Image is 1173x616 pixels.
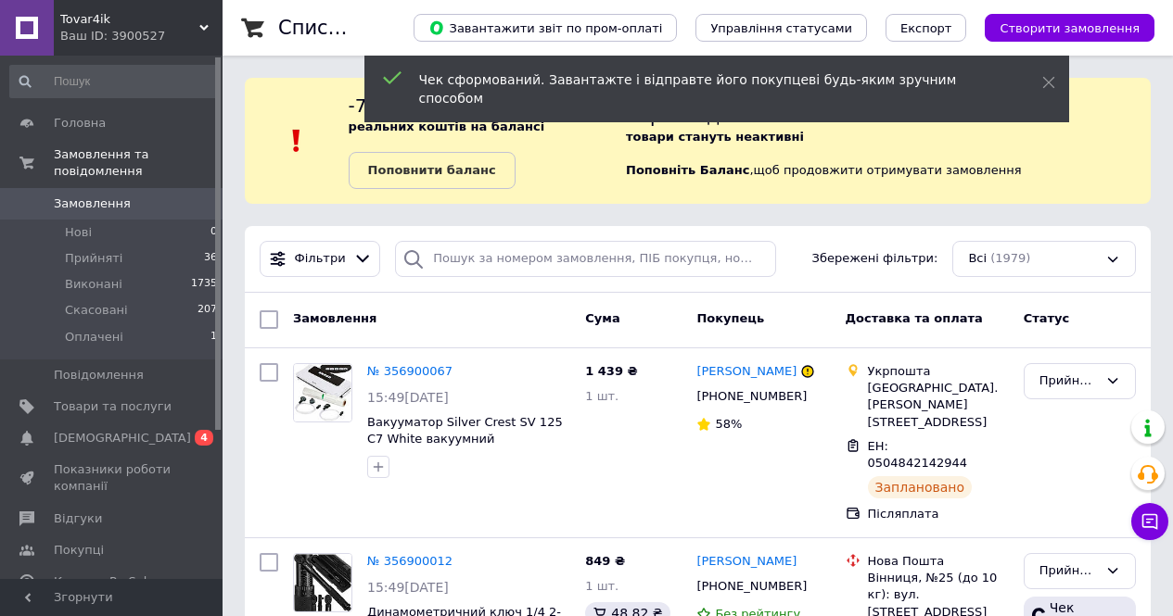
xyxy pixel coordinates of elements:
[868,476,973,498] div: Заплановано
[349,152,516,189] a: Поповнити баланс
[696,311,764,325] span: Покупець
[846,311,983,325] span: Доставка та оплата
[1039,561,1098,581] div: Прийнято
[210,329,217,346] span: 1
[54,398,172,415] span: Товари та послуги
[294,364,351,421] img: Фото товару
[626,163,749,177] b: Поповніть Баланс
[1039,371,1098,391] div: Прийнято
[886,14,967,42] button: Експорт
[54,195,131,212] span: Замовлення
[585,364,637,378] span: 1 439 ₴
[868,553,1009,570] div: Нова Пошта
[65,276,122,293] span: Виконані
[65,224,92,241] span: Нові
[696,553,797,571] a: [PERSON_NAME]
[626,93,1151,189] div: , щоб продовжити отримувати замовлення
[715,417,742,431] span: 58%
[191,276,217,293] span: 1735
[985,14,1154,42] button: Створити замовлення
[210,224,217,241] span: 0
[54,115,106,132] span: Головна
[1131,503,1168,540] button: Чат з покупцем
[367,554,453,568] a: № 356900012
[693,384,810,409] div: [PHONE_NUMBER]
[349,94,440,117] span: -706.05 ₴
[428,19,662,36] span: Завантажити звіт по пром-оплаті
[349,119,545,133] b: реальних коштів на балансі
[295,250,346,268] span: Фільтри
[367,364,453,378] a: № 356900067
[868,380,1009,431] div: [GEOGRAPHIC_DATA]. [PERSON_NAME][STREET_ADDRESS]
[1000,21,1140,35] span: Створити замовлення
[293,311,376,325] span: Замовлення
[367,415,563,481] a: Вакууматор Silver Crest SV 125 C7 White вакуумний пакувальник 125 Вт [GEOGRAPHIC_DATA]
[696,363,797,381] a: [PERSON_NAME]
[293,363,352,422] a: Фото товару
[395,241,776,277] input: Пошук за номером замовлення, ПІБ покупця, номером телефону, Email, номером накладної
[695,14,867,42] button: Управління статусами
[868,439,968,471] span: ЕН: 0504842142944
[367,580,449,595] span: 15:49[DATE]
[54,510,102,527] span: Відгуки
[966,20,1154,34] a: Створити замовлення
[990,251,1030,265] span: (1979)
[204,250,217,267] span: 36
[65,250,122,267] span: Прийняті
[54,461,172,495] span: Показники роботи компанії
[283,127,311,155] img: :exclamation:
[693,574,810,598] div: [PHONE_NUMBER]
[293,553,352,612] a: Фото товару
[585,311,619,325] span: Cума
[968,250,987,268] span: Всі
[198,302,217,319] span: 207
[368,163,496,177] b: Поповнити баланс
[419,70,996,107] div: Чек сформований. Завантажте і відправте його покупцеві будь-яким зручним способом
[65,302,128,319] span: Скасовані
[60,11,199,28] span: Tovar4ik
[1024,311,1070,325] span: Статус
[54,573,154,590] span: Каталог ProSale
[294,554,351,611] img: Фото товару
[900,21,952,35] span: Експорт
[812,250,938,268] span: Збережені фільтри:
[195,430,213,446] span: 4
[710,21,852,35] span: Управління статусами
[367,390,449,405] span: 15:49[DATE]
[60,28,223,44] div: Ваш ID: 3900527
[65,329,123,346] span: Оплачені
[54,542,104,559] span: Покупці
[9,65,219,98] input: Пошук
[54,146,223,180] span: Замовлення та повідомлення
[54,430,191,446] span: [DEMOGRAPHIC_DATA]
[585,389,618,403] span: 1 шт.
[626,130,804,144] b: товари стануть неактивні
[585,579,618,593] span: 1 шт.
[278,17,466,39] h1: Список замовлень
[414,14,677,42] button: Завантажити звіт по пром-оплаті
[585,554,625,568] span: 849 ₴
[868,506,1009,522] div: Післяплата
[868,363,1009,380] div: Укрпошта
[54,367,144,383] span: Повідомлення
